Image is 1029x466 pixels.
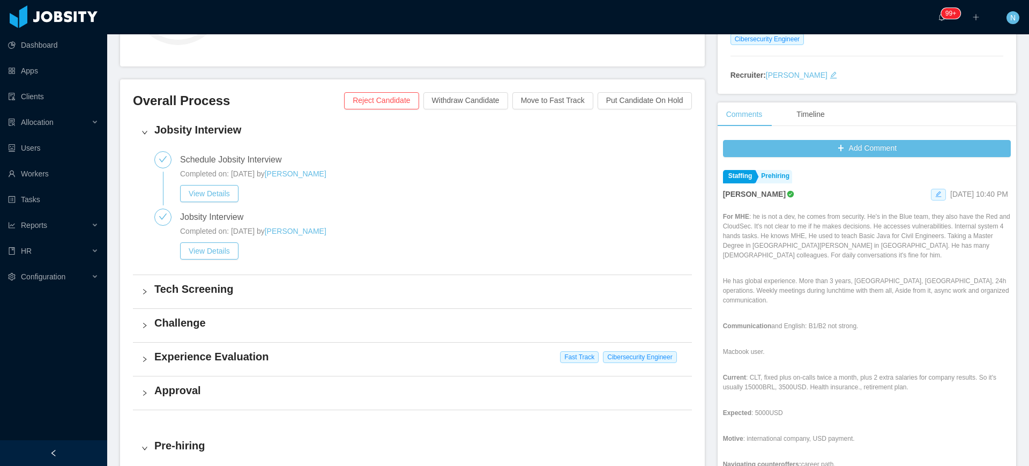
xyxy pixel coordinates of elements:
a: [PERSON_NAME] [265,169,326,178]
div: icon: rightExperience Evaluation [133,343,692,376]
a: Staffing [723,170,755,183]
span: [DATE] 10:40 PM [950,190,1008,198]
p: : CLT, fixed plus on-calls twice a month, plus 2 extra salaries for company results. So it's usua... [723,373,1011,392]
button: View Details [180,242,238,260]
a: icon: robotUsers [8,137,99,159]
h4: Pre-hiring [154,438,683,453]
strong: Communication [723,322,772,330]
i: icon: edit [830,71,837,79]
div: icon: rightJobsity Interview [133,116,692,149]
button: View Details [180,185,238,202]
p: He has global experience. More than 3 years, [GEOGRAPHIC_DATA], [GEOGRAPHIC_DATA], 24h operations... [723,276,1011,305]
a: [PERSON_NAME] [265,227,326,235]
a: View Details [180,247,238,255]
span: Cibersecurity Engineer [603,351,676,363]
p: : 5000USD [723,408,1011,418]
a: [PERSON_NAME] [766,71,827,79]
p: : he is not a dev, he comes from security. He's in the Blue team, they also have the Red and Clou... [723,212,1011,260]
h4: Tech Screening [154,282,683,297]
strong: Recruiter: [730,71,766,79]
span: Cibersecurity Engineer [730,33,804,45]
div: icon: rightTech Screening [133,275,692,308]
button: Move to Fast Track [512,92,593,109]
h4: Jobsity Interview [154,122,683,137]
span: Completed on: [DATE] by [180,227,265,235]
i: icon: setting [8,273,16,280]
span: Reports [21,221,47,230]
h3: Overall Process [133,92,344,109]
div: Jobsity Interview [180,209,252,226]
i: icon: check [159,155,167,164]
span: HR [21,247,32,255]
i: icon: bell [938,13,945,21]
a: icon: appstoreApps [8,60,99,82]
span: Completed on: [DATE] by [180,169,265,178]
p: Macbook user. [723,347,1011,357]
h4: Approval [154,383,683,398]
a: icon: pie-chartDashboard [8,34,99,56]
p: : international company, USD payment. [723,434,1011,443]
i: icon: right [141,390,148,396]
a: Prehiring [756,170,792,183]
span: N [1010,11,1016,24]
div: icon: rightApproval [133,376,692,410]
a: icon: userWorkers [8,163,99,184]
div: Timeline [788,102,833,127]
i: icon: edit [935,191,942,197]
i: icon: line-chart [8,221,16,229]
i: icon: check [159,212,167,221]
i: icon: right [141,289,148,295]
button: Reject Candidate [344,92,419,109]
h4: Challenge [154,315,683,330]
i: icon: plus [972,13,980,21]
strong: Expected [723,409,751,417]
strong: Motive [723,435,743,442]
p: and English: B1/B2 not strong. [723,321,1011,331]
strong: Current [723,374,746,381]
i: icon: book [8,247,16,255]
div: icon: rightPre-hiring [133,432,692,465]
sup: 1667 [941,8,960,19]
span: Configuration [21,272,65,281]
div: icon: rightChallenge [133,309,692,342]
i: icon: solution [8,119,16,126]
div: Comments [718,102,771,127]
span: Fast Track [560,351,599,363]
a: icon: auditClients [8,86,99,107]
strong: [PERSON_NAME] [723,190,786,198]
button: Withdraw Candidate [423,92,508,109]
i: icon: right [141,445,148,452]
i: icon: right [141,356,148,363]
i: icon: right [141,129,148,136]
a: icon: profileTasks [8,189,99,210]
a: View Details [180,189,238,198]
span: Allocation [21,118,54,127]
button: Put Candidate On Hold [598,92,692,109]
button: icon: plusAdd Comment [723,140,1011,157]
h4: Experience Evaluation [154,349,683,364]
div: Schedule Jobsity Interview [180,151,290,168]
strong: For MHE [723,213,749,220]
i: icon: right [141,322,148,329]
